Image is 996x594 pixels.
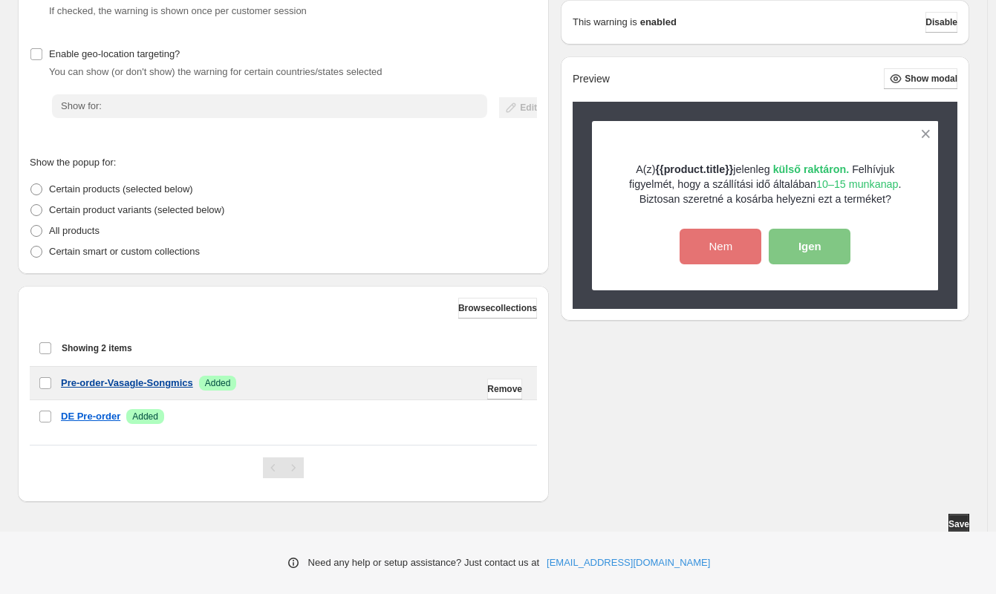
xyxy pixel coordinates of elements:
[618,162,913,206] p: Felhívjuk figyelmét, hogy a szállítási idő általában . Biztosan szeretné a kosárba helyezni ezt a...
[61,376,193,391] a: Pre-order-Vasagle-Songmics
[61,409,120,424] a: DE Pre-order
[263,457,304,478] nav: Pagination
[49,66,383,77] span: You can show (or don't show) the warning for certain countries/states selected
[61,100,102,111] span: Show for:
[636,163,852,175] span: A(z) jelenleg
[458,302,537,314] span: Browse collections
[458,298,537,319] button: Browsecollections
[62,342,132,354] span: Showing 2 items
[884,68,957,89] button: Show modal
[816,178,899,190] span: 10–15 munkanap
[49,48,180,59] span: Enable geo-location targeting?
[49,183,193,195] span: Certain products (selected below)
[205,377,231,389] span: Added
[573,73,610,85] h2: Preview
[769,229,850,264] button: Igen
[773,163,850,175] strong: külső raktáron.
[132,411,158,422] span: Added
[573,15,637,30] p: This warning is
[925,12,957,33] button: Disable
[948,514,969,535] button: Save
[49,204,224,215] span: Certain product variants (selected below)
[640,15,677,30] strong: enabled
[656,163,734,175] strong: {{product.title}}
[547,555,710,570] a: [EMAIL_ADDRESS][DOMAIN_NAME]
[49,5,307,16] span: If checked, the warning is shown once per customer session
[49,244,200,259] p: Certain smart or custom collections
[948,518,969,530] span: Save
[925,16,957,28] span: Disable
[680,229,761,264] button: Nem
[487,383,522,395] span: Remove
[905,73,957,85] span: Show modal
[30,157,116,168] span: Show the popup for:
[49,223,100,238] p: All products
[487,379,522,399] button: Remove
